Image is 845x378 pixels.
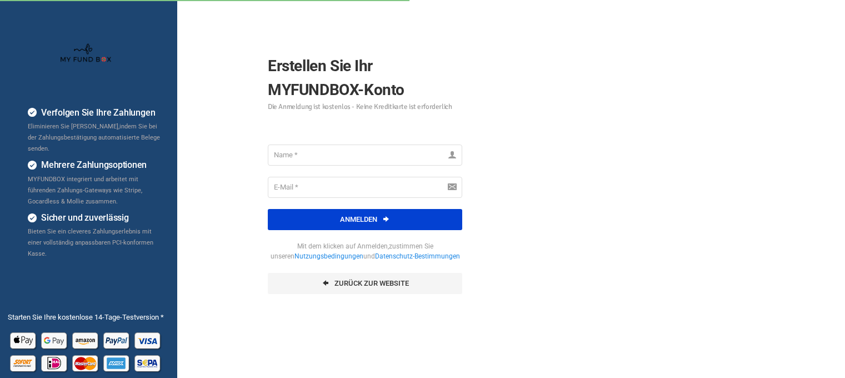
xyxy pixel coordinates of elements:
[268,145,462,166] input: Name *
[294,252,363,260] a: Nutzungsbedingungen
[28,106,161,120] h4: Verfolgen Sie Ihre Zahlungen
[375,252,460,260] a: Datenschutz-Bestimmungen
[268,54,462,111] h2: Erstellen Sie Ihr MYFUNDBOX-Konto
[102,329,132,351] img: Paypal
[71,351,101,374] img: Mastercard Pay
[268,241,462,262] span: Mit dem klicken auf Anmelden,zustimmen Sie unseren und
[268,273,462,294] a: Zurück zur Website
[9,329,38,351] img: Apple Pay
[133,329,163,351] img: Visa
[40,351,69,374] img: Ideal Pay
[28,228,153,257] span: Bieten Sie ein cleveres Zahlungserlebnis mit einer vollständig anpassbaren PCI-konformen Kasse.
[28,211,161,225] h4: Sicher und zuverlässig
[268,209,462,230] button: Anmelden
[28,158,161,172] h4: Mehrere Zahlungsoptionen
[28,176,142,205] span: MYFUNDBOX integriert und arbeitet mit führenden Zahlungs-Gateways wie Stripe, Gocardless & Mollie...
[28,123,160,152] span: Eliminieren Sie [PERSON_NAME],indem Sie bei der Zahlungsbestätigung automatisierte Belege senden.
[268,177,462,198] input: E-Mail *
[133,351,163,374] img: sepa Pay
[60,43,112,64] img: whiteMFB.png
[102,351,132,374] img: american_express Pay
[268,103,462,111] small: Die Anmeldung ist kostenlos - Keine Kreditkarte ist erforderlich
[9,351,38,374] img: Sofort Pay
[71,329,101,351] img: Amazon
[40,329,69,351] img: Google Pay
